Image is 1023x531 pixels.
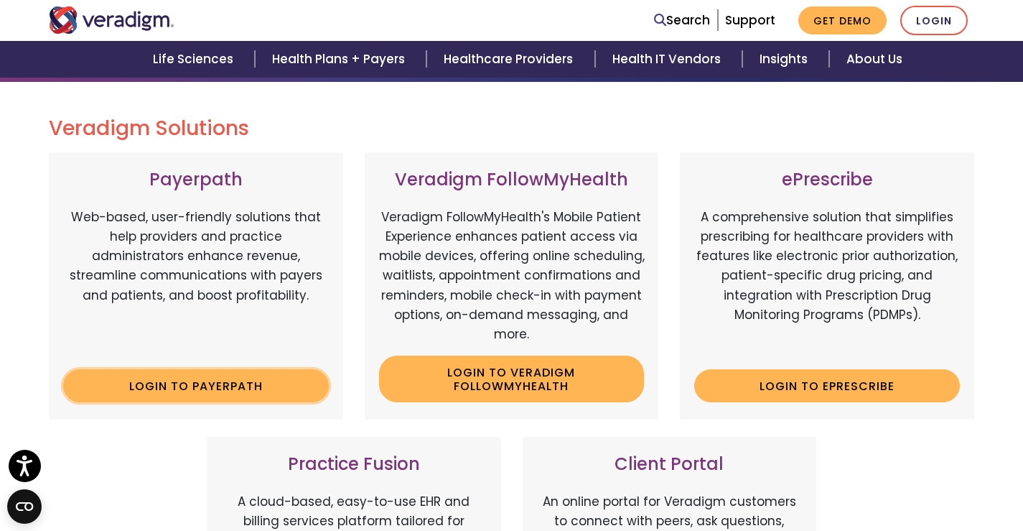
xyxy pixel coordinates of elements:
a: Insights [742,41,829,78]
a: Health Plans + Payers [255,41,426,78]
a: Support [725,11,775,29]
iframe: Drift Chat Widget [747,428,1006,514]
a: Life Sciences [136,41,255,78]
h2: Veradigm Solutions [49,116,975,141]
h3: Payerpath [63,170,329,190]
h3: ePrescribe [694,170,960,190]
a: Login to ePrescribe [694,369,960,402]
a: Login to Veradigm FollowMyHealth [379,356,645,402]
a: Healthcare Providers [426,41,594,78]
button: Open CMP widget [7,489,42,524]
p: Web-based, user-friendly solutions that help providers and practice administrators enhance revenu... [63,208,329,359]
a: Get Demo [798,6,887,34]
h3: Client Portal [537,454,803,475]
a: Login [900,6,968,35]
h3: Practice Fusion [221,454,487,475]
a: About Us [829,41,920,78]
a: Health IT Vendors [595,41,742,78]
h3: Veradigm FollowMyHealth [379,170,645,190]
p: A comprehensive solution that simplifies prescribing for healthcare providers with features like ... [694,208,960,359]
a: Login to Payerpath [63,369,329,402]
p: Veradigm FollowMyHealth's Mobile Patient Experience enhances patient access via mobile devices, o... [379,208,645,344]
img: Veradigm logo [49,6,174,34]
a: Search [654,11,710,30]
